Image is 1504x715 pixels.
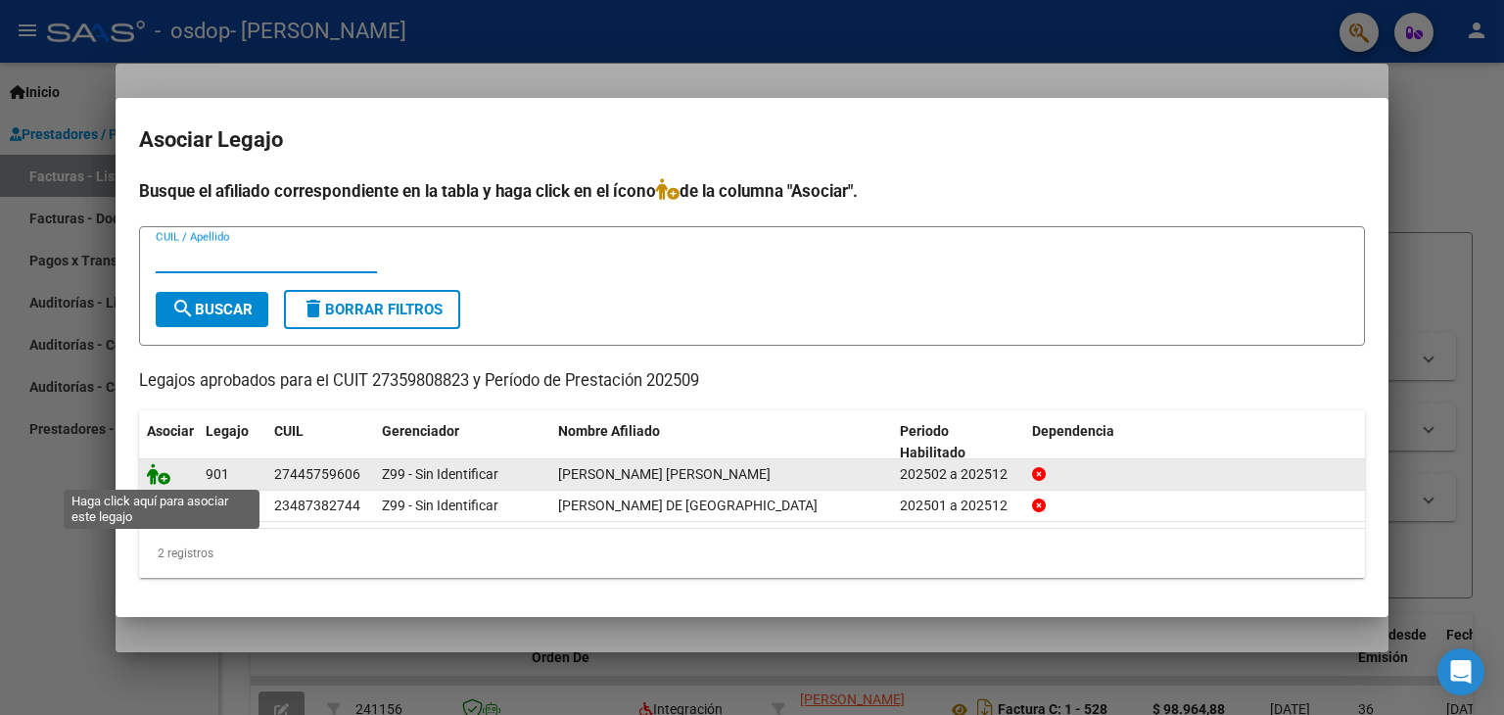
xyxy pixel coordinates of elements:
button: Borrar Filtros [284,290,460,329]
span: Buscar [171,301,253,318]
datatable-header-cell: Nombre Afiliado [550,410,892,475]
div: 202501 a 202512 [900,495,1016,517]
mat-icon: search [171,297,195,320]
datatable-header-cell: Asociar [139,410,198,475]
mat-icon: delete [302,297,325,320]
h4: Busque el afiliado correspondiente en la tabla y haga click en el ícono de la columna "Asociar". [139,178,1365,204]
div: Open Intercom Messenger [1437,648,1484,695]
button: Buscar [156,292,268,327]
span: Periodo Habilitado [900,423,965,461]
span: Gerenciador [382,423,459,439]
p: Legajos aprobados para el CUIT 27359808823 y Período de Prestación 202509 [139,369,1365,394]
div: 23487382744 [274,495,360,517]
h2: Asociar Legajo [139,121,1365,159]
div: 27445759606 [274,463,360,486]
span: CUIL [274,423,304,439]
span: Z99 - Sin Identificar [382,498,498,513]
datatable-header-cell: Dependencia [1024,410,1366,475]
span: Borrar Filtros [302,301,443,318]
datatable-header-cell: Gerenciador [374,410,550,475]
span: 281 [206,498,229,513]
span: GAITAN CARMELA LUCIA [558,466,771,482]
span: Dependencia [1032,423,1114,439]
div: 2 registros [139,529,1365,578]
span: Asociar [147,423,194,439]
datatable-header-cell: Periodo Habilitado [892,410,1024,475]
datatable-header-cell: Legajo [198,410,266,475]
span: Z99 - Sin Identificar [382,466,498,482]
span: Nombre Afiliado [558,423,660,439]
span: CACERES AMPARO DE LOS ANGELES [558,498,818,513]
datatable-header-cell: CUIL [266,410,374,475]
span: 901 [206,466,229,482]
div: 202502 a 202512 [900,463,1016,486]
span: Legajo [206,423,249,439]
